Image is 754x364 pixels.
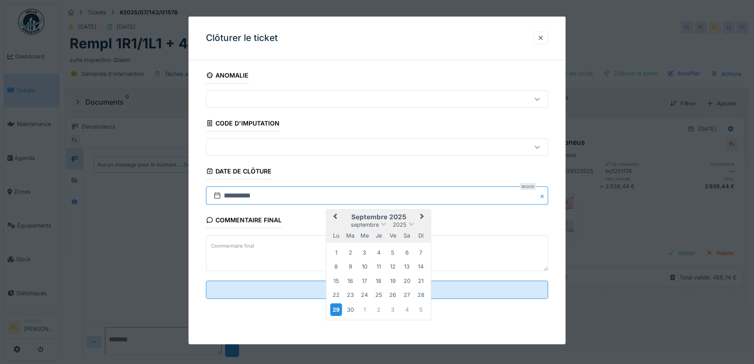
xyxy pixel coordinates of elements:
div: Anomalie [206,69,249,84]
div: Choose mardi 16 septembre 2025 [344,275,356,287]
div: mercredi [358,230,370,242]
div: Choose lundi 8 septembre 2025 [330,261,342,272]
div: samedi [401,230,413,242]
div: Choose lundi 22 septembre 2025 [330,289,342,301]
h3: Clôturer le ticket [206,33,278,44]
div: Choose dimanche 28 septembre 2025 [415,289,427,301]
div: Choose mercredi 1 octobre 2025 [358,303,370,315]
div: Choose mardi 23 septembre 2025 [344,289,356,301]
div: Date de clôture [206,165,272,180]
div: dimanche [415,230,427,242]
div: jeudi [373,230,384,242]
button: Previous Month [327,211,341,225]
div: Choose samedi 27 septembre 2025 [401,289,413,301]
div: Choose mardi 2 septembre 2025 [344,247,356,259]
div: Choose vendredi 12 septembre 2025 [387,261,398,272]
div: Choose jeudi 11 septembre 2025 [373,261,384,272]
div: Choose mercredi 24 septembre 2025 [358,289,370,301]
div: Choose samedi 4 octobre 2025 [401,303,413,315]
label: Commentaire final [209,240,256,251]
div: Choose mardi 9 septembre 2025 [344,261,356,272]
div: Choose vendredi 5 septembre 2025 [387,247,398,259]
div: Code d'imputation [206,117,279,132]
div: Choose dimanche 5 octobre 2025 [415,303,427,315]
div: lundi [330,230,342,242]
span: septembre [350,221,378,228]
div: Choose dimanche 7 septembre 2025 [415,247,427,259]
div: Choose vendredi 3 octobre 2025 [387,303,398,315]
div: Choose samedi 20 septembre 2025 [401,275,413,287]
div: Choose lundi 15 septembre 2025 [330,275,342,287]
div: Choose vendredi 26 septembre 2025 [387,289,398,301]
div: Choose jeudi 18 septembre 2025 [373,275,384,287]
div: Choose lundi 29 septembre 2025 [330,303,342,316]
div: vendredi [387,230,398,242]
div: Month septembre, 2025 [329,245,428,317]
div: Choose mardi 30 septembre 2025 [344,303,356,315]
div: Choose jeudi 4 septembre 2025 [373,247,384,259]
div: Choose vendredi 19 septembre 2025 [387,275,398,287]
div: Choose dimanche 21 septembre 2025 [415,275,427,287]
div: Choose mercredi 10 septembre 2025 [358,261,370,272]
div: Choose jeudi 25 septembre 2025 [373,289,384,301]
div: Choose mercredi 3 septembre 2025 [358,247,370,259]
h2: septembre 2025 [326,213,431,221]
span: 2025 [392,221,406,228]
div: Commentaire final [206,214,282,228]
div: Requis [520,183,536,190]
button: Next Month [416,211,430,225]
div: Choose samedi 13 septembre 2025 [401,261,413,272]
div: Choose dimanche 14 septembre 2025 [415,261,427,272]
div: Choose jeudi 2 octobre 2025 [373,303,384,315]
div: mardi [344,230,356,242]
button: Close [539,187,548,205]
div: Choose lundi 1 septembre 2025 [330,247,342,259]
div: Choose samedi 6 septembre 2025 [401,247,413,259]
div: Choose mercredi 17 septembre 2025 [358,275,370,287]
